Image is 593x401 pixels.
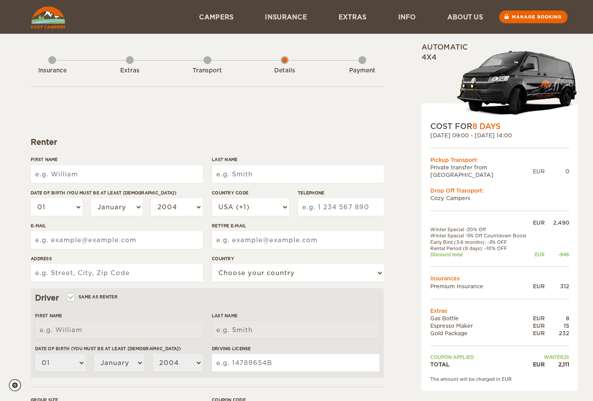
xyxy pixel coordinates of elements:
td: Winter Special -20% Off [430,226,531,233]
label: Date of birth (You must be at least [DEMOGRAPHIC_DATA]) [35,345,203,352]
div: 2,111 [545,361,569,368]
div: The amount will be charged in EUR [430,376,569,382]
td: Discount total [430,251,531,258]
input: e.g. William [31,165,203,183]
label: Retype E-mail [212,222,384,229]
label: Last Name [212,156,384,163]
div: 232 [545,329,569,337]
div: Driver [35,293,379,303]
div: EUR [531,329,545,337]
div: 312 [545,283,569,290]
div: Pickup Transport: [430,156,569,164]
input: e.g. example@example.com [212,231,384,249]
td: Early Bird (3-6 months): -3% OFF [430,239,531,245]
div: EUR [531,283,545,290]
label: First Name [31,156,203,163]
td: TOTAL [430,361,531,368]
div: COST FOR [430,121,569,132]
td: Cozy Campers [430,194,569,202]
input: e.g. Street, City, Zip Code [31,264,203,282]
div: 8 [545,315,569,322]
label: Driving License [212,345,379,352]
div: EUR [531,251,545,258]
td: Gas Bottle [430,315,531,322]
td: Coupon applied [430,354,531,360]
div: Payment [338,67,386,75]
a: Manage booking [499,11,568,23]
label: Country Code [212,190,289,196]
div: Drop Off Transport: [430,187,569,194]
label: Date of birth (You must be at least [DEMOGRAPHIC_DATA]) [31,190,203,196]
label: Country [212,255,384,262]
div: -946 [545,251,569,258]
div: EUR [531,315,545,322]
img: Cozy Campers [31,7,65,29]
label: Address [31,255,203,262]
label: First Name [35,312,203,319]
input: e.g. William [35,321,203,339]
td: Winter Special -5% Off Countdown Boost [430,233,531,239]
div: Renter [31,137,384,147]
label: Telephone [298,190,384,196]
div: EUR [531,322,545,329]
input: e.g. 14789654B [212,354,379,372]
td: Gold Package [430,329,531,337]
td: Rental Period (8 days): -10% OFF [430,245,531,251]
div: EUR [533,168,545,175]
label: Last Name [212,312,379,319]
div: 15 [545,322,569,329]
td: WINTER25 [531,354,569,360]
div: Transport [183,67,232,75]
div: 0 [545,168,569,175]
td: Insurances [430,275,569,282]
td: Premium Insurance [430,283,531,290]
label: Same as renter [68,293,118,301]
label: E-mail [31,222,203,229]
span: 8 Days [472,122,500,131]
a: Cookie settings [9,379,27,391]
td: Espresso Maker [430,322,531,329]
td: Private transfer from [GEOGRAPHIC_DATA] [430,164,533,179]
td: Extras [430,307,569,315]
input: e.g. example@example.com [31,231,203,249]
input: e.g. 1 234 567 890 [298,198,384,216]
input: Same as renter [68,295,73,301]
div: EUR [531,219,545,226]
div: Automatic 4x4 [422,43,578,121]
input: e.g. Smith [212,165,384,183]
div: EUR [531,361,545,368]
div: 2,490 [545,219,569,226]
img: stor-langur-223.png [457,45,578,121]
div: Insurance [28,67,76,75]
div: [DATE] 09:00 - [DATE] 14:00 [430,132,569,139]
div: Extras [106,67,154,75]
input: e.g. Smith [212,321,379,339]
div: Details [261,67,309,75]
